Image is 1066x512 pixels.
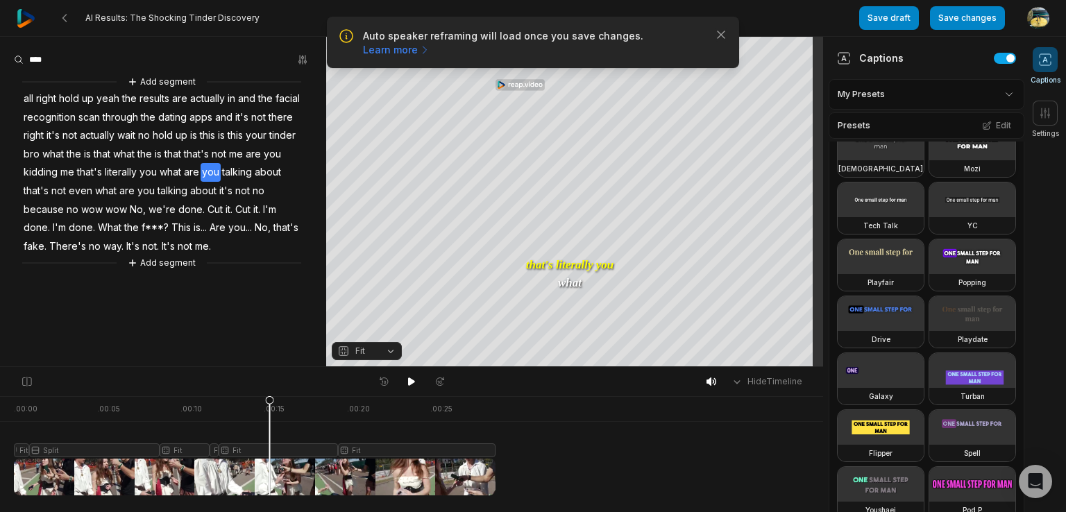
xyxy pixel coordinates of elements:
span: it's [45,126,61,145]
span: actually [78,126,116,145]
img: reap [17,9,35,28]
span: we're [147,200,177,219]
span: yeah [95,89,121,108]
span: it. [224,200,234,219]
span: in [226,89,237,108]
span: fake. [22,237,48,256]
span: done. [177,200,206,219]
span: and [237,89,257,108]
span: hold [58,89,81,108]
h3: Spell [964,447,981,459]
span: apps [188,108,214,127]
span: no [137,126,151,145]
h3: Playfair [868,277,894,288]
span: I'm [51,219,67,237]
span: What [96,219,123,237]
span: this [226,126,244,145]
h3: [DEMOGRAPHIC_DATA] [838,163,923,174]
button: Edit [978,117,1015,135]
span: is [83,145,92,164]
span: right [22,126,45,145]
span: not [61,126,78,145]
button: Add segment [125,255,198,271]
span: It's [160,237,176,256]
span: me [59,163,76,182]
span: hold [151,126,174,145]
span: is [189,126,198,145]
span: talking [156,182,189,200]
span: there [267,108,294,127]
span: no [87,237,102,256]
span: are [183,163,201,182]
span: not [210,145,228,164]
span: about [253,163,282,182]
h3: Mozi [964,163,981,174]
a: Learn more [363,43,430,57]
span: all [22,89,35,108]
span: Cut [206,200,224,219]
span: that [92,145,112,164]
h3: Turban [961,391,985,402]
span: the [257,89,274,108]
div: Presets [829,112,1024,139]
span: this [198,126,217,145]
span: up [174,126,189,145]
button: Save changes [930,6,1005,30]
span: recognition [22,108,77,127]
span: kidding [22,163,59,182]
span: is... [192,219,208,237]
span: that [163,145,183,164]
span: actually [189,89,226,108]
span: No, [128,200,147,219]
span: no [65,200,80,219]
span: you [201,163,221,182]
button: Fit [332,342,402,360]
span: talking [221,163,253,182]
span: even [67,182,94,200]
h3: Galaxy [869,391,893,402]
span: not [250,108,267,127]
span: wow [104,200,128,219]
span: what [158,163,183,182]
span: way. [102,237,125,256]
span: No, [253,219,272,237]
span: wow [80,200,104,219]
div: Captions [837,51,904,65]
span: Fit [355,345,365,357]
span: wait [116,126,137,145]
span: It's [125,237,141,256]
span: me [228,145,244,164]
span: Captions [1031,75,1060,85]
span: through [101,108,139,127]
span: no [251,182,266,200]
span: the [139,108,157,127]
span: you [136,182,156,200]
span: about [189,182,218,200]
span: the [136,145,153,164]
span: facial [274,89,301,108]
span: me. [194,237,212,256]
span: are [171,89,189,108]
span: scan [77,108,101,127]
h3: Tech Talk [863,220,898,231]
p: Auto speaker reframing will load once you save changes. [363,29,703,57]
span: that's [272,219,300,237]
button: HideTimeline [727,371,806,392]
h3: Flipper [869,447,892,459]
span: This [170,219,192,237]
span: are [118,182,136,200]
h3: Drive [872,334,890,345]
span: that's [183,145,210,164]
span: right [35,89,58,108]
span: the [65,145,83,164]
span: tinder [268,126,297,145]
span: what [112,145,136,164]
span: you [262,145,282,164]
span: and [214,108,234,127]
span: not. [141,237,160,256]
span: it. [252,200,262,219]
span: I'm [262,200,278,219]
span: Are [208,219,227,237]
div: My Presets [829,79,1024,110]
h3: Popping [958,277,986,288]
